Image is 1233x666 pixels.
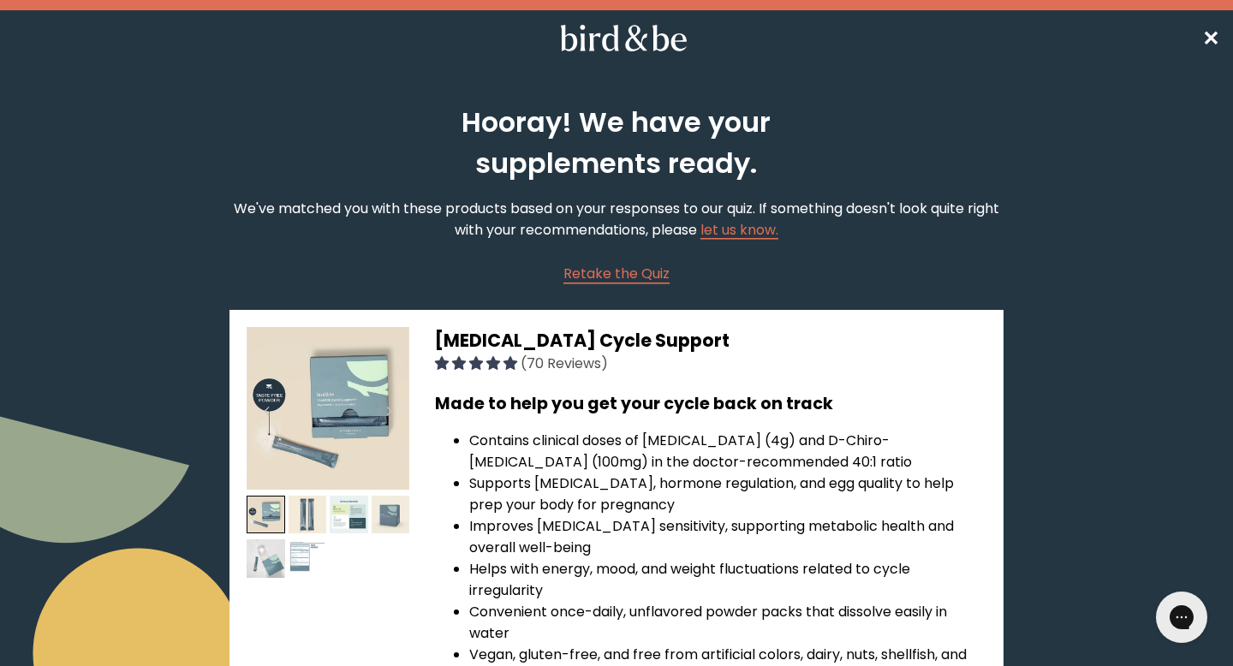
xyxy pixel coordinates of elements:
[330,496,368,534] img: thumbnail image
[289,539,327,578] img: thumbnail image
[563,263,670,284] a: Retake the Quiz
[289,496,327,534] img: thumbnail image
[469,515,986,558] li: Improves [MEDICAL_DATA] sensitivity, supporting metabolic health and overall well-being
[1147,586,1216,649] iframe: Gorgias live chat messenger
[247,539,285,578] img: thumbnail image
[384,102,849,184] h2: Hooray! We have your supplements ready.
[1202,24,1219,52] span: ✕
[435,328,730,353] span: [MEDICAL_DATA] Cycle Support
[469,601,986,644] li: Convenient once-daily, unflavored powder packs that dissolve easily in water
[469,473,986,515] li: Supports [MEDICAL_DATA], hormone regulation, and egg quality to help prep your body for pregnancy
[435,391,986,416] h3: Made to help you get your cycle back on track
[1202,23,1219,53] a: ✕
[229,198,1004,241] p: We've matched you with these products based on your responses to our quiz. If something doesn't l...
[469,558,986,601] li: Helps with energy, mood, and weight fluctuations related to cycle irregularity
[247,327,409,490] img: thumbnail image
[469,430,986,473] li: Contains clinical doses of [MEDICAL_DATA] (4g) and D-Chiro-[MEDICAL_DATA] (100mg) in the doctor-r...
[521,354,608,373] span: (70 Reviews)
[700,220,778,240] a: let us know.
[247,496,285,534] img: thumbnail image
[563,264,670,283] span: Retake the Quiz
[435,354,521,373] span: 4.91 stars
[372,496,410,534] img: thumbnail image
